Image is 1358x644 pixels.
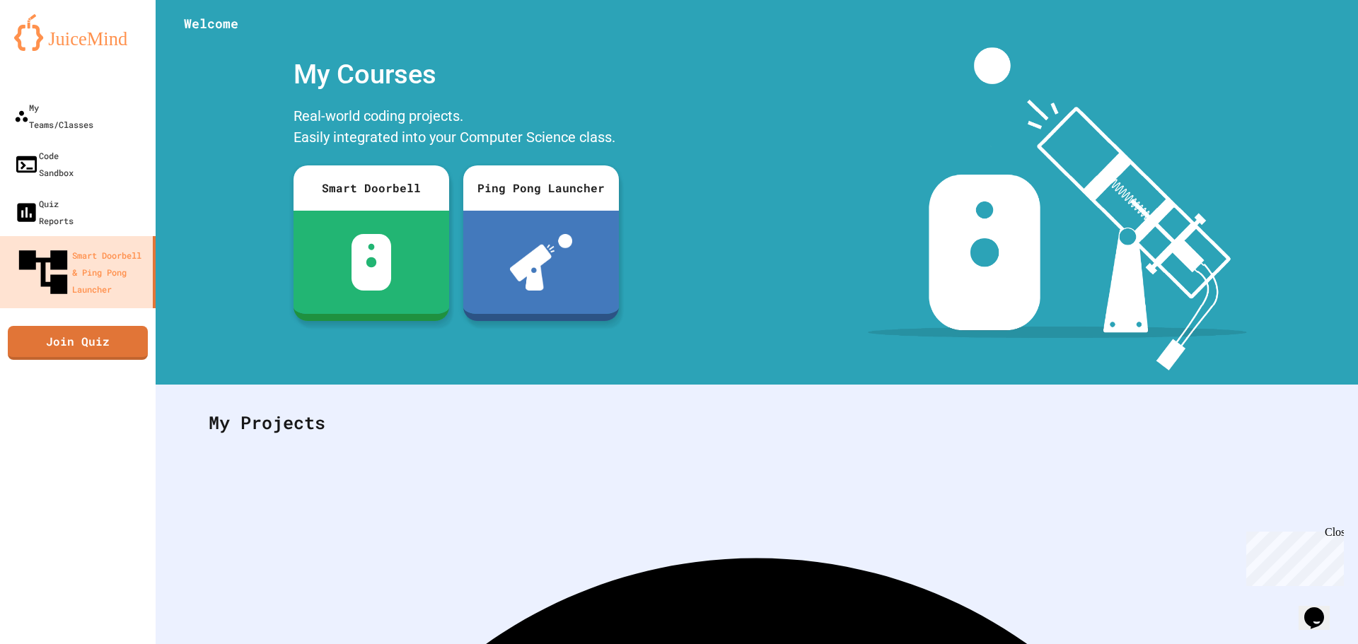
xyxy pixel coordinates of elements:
[8,326,148,360] a: Join Quiz
[286,102,626,155] div: Real-world coding projects. Easily integrated into your Computer Science class.
[14,14,141,51] img: logo-orange.svg
[510,234,573,291] img: ppl-with-ball.png
[14,99,93,133] div: My Teams/Classes
[294,165,449,211] div: Smart Doorbell
[6,6,98,90] div: Chat with us now!Close
[14,243,147,301] div: Smart Doorbell & Ping Pong Launcher
[1241,526,1344,586] iframe: chat widget
[1299,587,1344,630] iframe: chat widget
[868,47,1247,370] img: banner-image-my-projects.png
[352,234,392,291] img: sdb-white.svg
[14,147,74,181] div: Code Sandbox
[195,395,1319,450] div: My Projects
[286,47,626,102] div: My Courses
[463,165,619,211] div: Ping Pong Launcher
[14,195,74,229] div: Quiz Reports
